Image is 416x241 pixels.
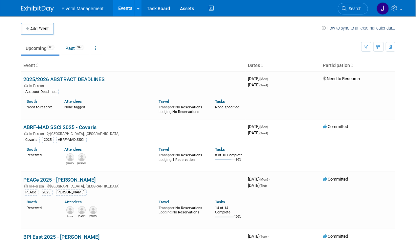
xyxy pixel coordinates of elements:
[78,153,86,161] img: Sujash Chatterjee
[215,153,243,158] div: 8 of 10 Complete
[35,63,39,68] a: Sort by Event Name
[159,158,172,162] span: Lodging:
[236,158,241,167] td: 80%
[24,124,97,130] a: ABRF-MAD SSCi 2025 - Covaris
[27,205,55,210] div: Reserved
[24,177,96,183] a: PEACe 2025 - [PERSON_NAME]
[41,189,53,195] div: 2025
[21,23,54,35] button: Add Event
[62,6,104,11] span: Pivotal Management
[248,234,269,239] span: [DATE]
[55,189,87,195] div: [PERSON_NAME]
[246,60,320,71] th: Dates
[260,83,268,87] span: (Wed)
[234,215,241,224] td: 100%
[64,99,82,104] a: Attendees
[320,60,395,71] th: Participation
[77,161,86,165] div: Sujash Chatterjee
[248,82,268,87] span: [DATE]
[159,153,175,157] span: Transport:
[159,99,169,104] a: Travel
[27,99,37,104] a: Booth
[350,63,354,68] a: Sort by Participation Type
[47,45,55,50] span: 86
[248,177,270,182] span: [DATE]
[24,132,28,135] img: In-Person Event
[24,84,28,87] img: In-Person Event
[260,235,267,238] span: (Tue)
[21,42,59,55] a: Upcoming86
[27,152,55,158] div: Reserved
[323,124,348,129] span: Committed
[215,105,239,109] span: None specified
[24,76,105,82] a: 2025/2026 ABSTRACT DEADLINES
[215,200,225,204] a: Tasks
[159,147,169,152] a: Travel
[269,124,270,129] span: -
[159,210,172,214] span: Lodging:
[56,137,87,143] div: ABRF-MAD SSCi
[64,104,154,110] div: None tagged
[347,6,362,11] span: Search
[377,2,389,15] img: Jessica Gatton
[159,205,205,215] div: No Reservations No Reservations
[27,104,55,110] div: Need to reserve
[159,152,205,162] div: No Reservations 1 Reservation
[30,84,46,88] span: In-Person
[215,147,225,152] a: Tasks
[61,42,89,55] a: Past345
[76,45,84,50] span: 345
[30,184,46,188] span: In-Person
[215,99,225,104] a: Tasks
[260,77,268,81] span: (Mon)
[215,206,243,215] div: 14 of 14 Complete
[24,137,40,143] div: Covaris
[89,206,97,214] img: Martin Carcamo
[248,130,268,135] span: [DATE]
[268,234,269,239] span: -
[248,76,270,81] span: [DATE]
[260,178,268,181] span: (Mon)
[78,206,86,214] img: Raja Srinivas
[66,206,74,214] img: Imroz Ghangas
[21,6,54,12] img: ExhibitDay
[159,206,175,210] span: Transport:
[24,131,243,136] div: [GEOGRAPHIC_DATA], [GEOGRAPHIC_DATA]
[30,132,46,136] span: In-Person
[77,214,86,218] div: Raja Srinivas
[248,183,267,188] span: [DATE]
[24,234,100,240] a: BPI East 2025 - [PERSON_NAME]
[21,60,246,71] th: Event
[66,153,74,161] img: Melissa Gabello
[66,161,74,165] div: Melissa Gabello
[27,147,37,152] a: Booth
[248,124,270,129] span: [DATE]
[260,63,264,68] a: Sort by Start Date
[269,76,270,81] span: -
[64,200,82,204] a: Attendees
[24,184,28,187] img: In-Person Event
[338,3,368,14] a: Search
[323,234,348,239] span: Committed
[323,177,348,182] span: Committed
[323,76,360,81] span: Need to Research
[24,89,59,95] div: Abstract Deadlines
[322,26,395,31] a: How to sync to an external calendar...
[89,214,97,218] div: Martin Carcamo
[159,110,172,114] span: Lodging:
[260,131,268,135] span: (Wed)
[260,125,268,129] span: (Mon)
[159,105,175,109] span: Transport:
[260,184,267,187] span: (Thu)
[24,183,243,188] div: [GEOGRAPHIC_DATA], [GEOGRAPHIC_DATA]
[64,147,82,152] a: Attendees
[24,189,38,195] div: PEACe
[27,200,37,204] a: Booth
[42,137,54,143] div: 2025
[159,200,169,204] a: Travel
[66,214,74,218] div: Imroz Ghangas
[159,104,205,114] div: No Reservations No Reservations
[269,177,270,182] span: -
